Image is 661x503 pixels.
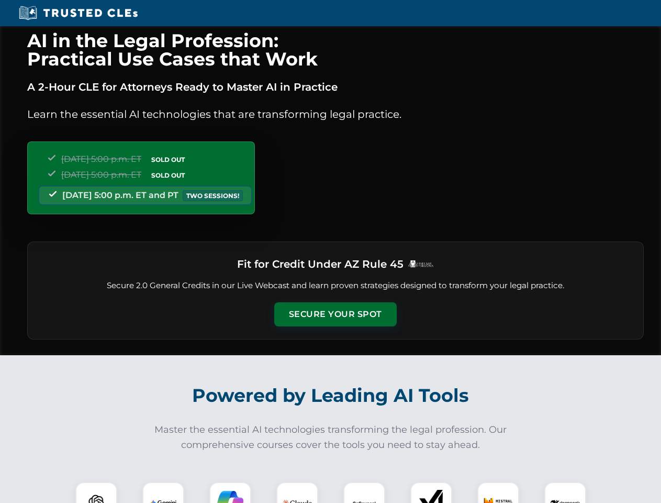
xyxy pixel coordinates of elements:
[61,154,141,164] span: [DATE] 5:00 p.m. ET
[237,255,404,274] h3: Fit for Credit Under AZ Rule 45
[27,106,644,123] p: Learn the essential AI technologies that are transforming legal practice.
[148,422,514,453] p: Master the essential AI technologies transforming the legal profession. Our comprehensive courses...
[16,5,141,21] img: Trusted CLEs
[274,302,397,326] button: Secure Your Spot
[61,170,141,180] span: [DATE] 5:00 p.m. ET
[148,170,188,181] span: SOLD OUT
[27,31,644,68] h1: AI in the Legal Profession: Practical Use Cases that Work
[41,377,621,414] h2: Powered by Leading AI Tools
[408,260,434,268] img: Logo
[27,79,644,95] p: A 2-Hour CLE for Attorneys Ready to Master AI in Practice
[148,154,188,165] span: SOLD OUT
[40,280,631,292] p: Secure 2.0 General Credits in our Live Webcast and learn proven strategies designed to transform ...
